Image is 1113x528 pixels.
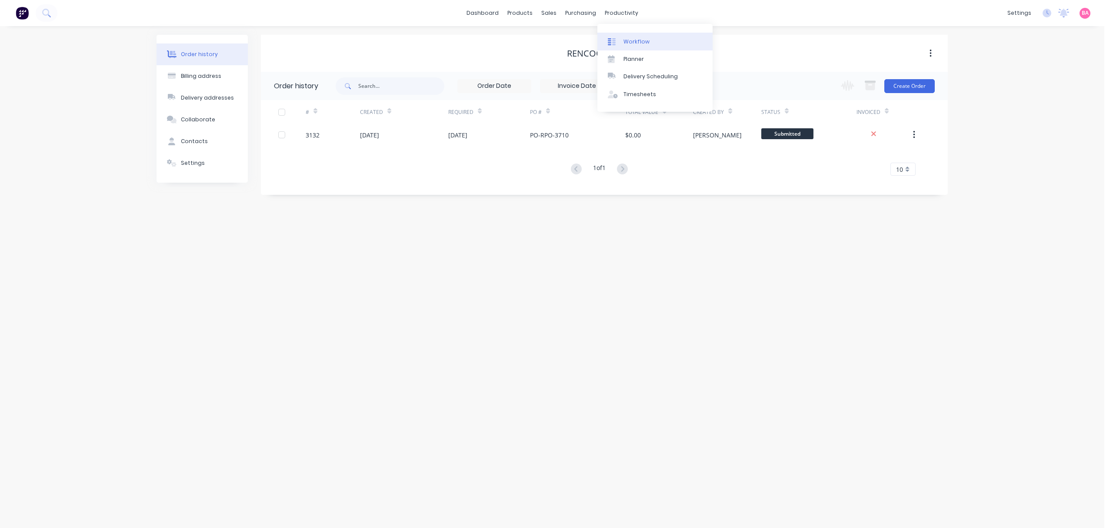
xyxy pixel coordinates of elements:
[181,50,218,58] div: Order history
[274,81,318,91] div: Order history
[157,109,248,130] button: Collaborate
[693,100,761,124] div: Created By
[306,108,309,116] div: #
[181,116,215,124] div: Collaborate
[1082,9,1089,17] span: BA
[540,80,613,93] input: Invoice Date
[360,108,383,116] div: Created
[458,80,531,93] input: Order Date
[181,72,221,80] div: Billing address
[623,73,678,80] div: Delivery Scheduling
[1003,7,1036,20] div: settings
[530,108,542,116] div: PO #
[157,130,248,152] button: Contacts
[537,7,561,20] div: sales
[306,100,360,124] div: #
[530,100,625,124] div: PO #
[884,79,935,93] button: Create Order
[761,108,780,116] div: Status
[623,55,644,63] div: Planner
[593,163,606,176] div: 1 of 1
[625,130,641,140] div: $0.00
[448,108,473,116] div: Required
[761,100,856,124] div: Status
[157,65,248,87] button: Billing address
[600,7,643,20] div: productivity
[181,94,234,102] div: Delivery addresses
[157,152,248,174] button: Settings
[360,130,379,140] div: [DATE]
[530,130,569,140] div: PO-RPO-3710
[567,48,642,59] div: Rencool Pty Ltd
[462,7,503,20] a: dashboard
[181,137,208,145] div: Contacts
[503,7,537,20] div: products
[597,86,713,103] a: Timesheets
[360,100,448,124] div: Created
[181,159,205,167] div: Settings
[561,7,600,20] div: purchasing
[597,68,713,85] a: Delivery Scheduling
[157,87,248,109] button: Delivery addresses
[448,130,467,140] div: [DATE]
[693,130,742,140] div: [PERSON_NAME]
[856,108,880,116] div: Invoiced
[597,50,713,68] a: Planner
[761,128,813,139] span: Submitted
[623,90,656,98] div: Timesheets
[16,7,29,20] img: Factory
[358,77,444,95] input: Search...
[448,100,530,124] div: Required
[623,38,650,46] div: Workflow
[896,165,903,174] span: 10
[856,100,911,124] div: Invoiced
[306,130,320,140] div: 3132
[157,43,248,65] button: Order history
[597,33,713,50] a: Workflow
